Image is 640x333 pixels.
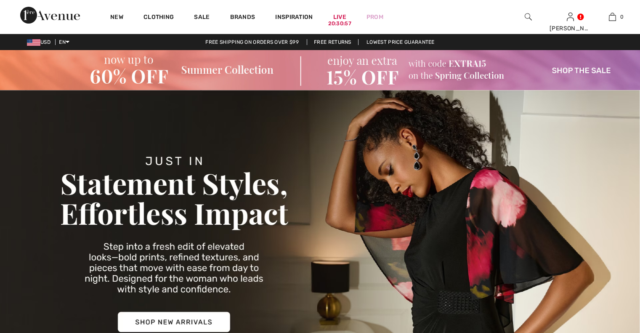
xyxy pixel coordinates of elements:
a: New [110,13,123,22]
img: My Info [567,12,574,22]
a: Brands [230,13,255,22]
span: Inspiration [275,13,313,22]
img: 1ère Avenue [20,7,80,24]
a: Lowest Price Guarantee [360,39,441,45]
a: Live20:30:57 [333,13,346,21]
div: [PERSON_NAME] [550,24,591,33]
a: Free Returns [307,39,359,45]
span: 0 [620,13,624,21]
a: Sign In [567,13,574,21]
span: EN [59,39,69,45]
a: Prom [366,13,383,21]
img: My Bag [609,12,616,22]
span: USD [27,39,54,45]
a: Clothing [143,13,174,22]
a: Sale [194,13,210,22]
img: US Dollar [27,39,40,46]
img: search the website [525,12,532,22]
a: 0 [592,12,633,22]
a: Free shipping on orders over $99 [199,39,305,45]
div: 20:30:57 [328,20,351,28]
